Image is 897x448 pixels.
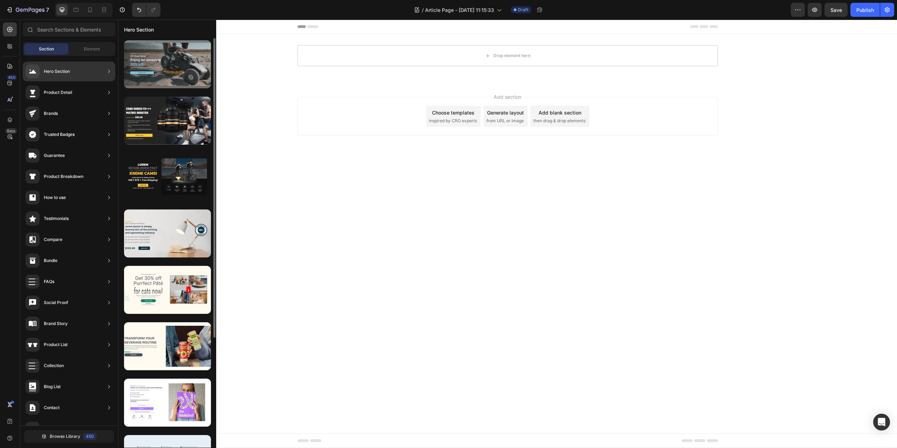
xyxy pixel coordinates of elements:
[373,74,406,81] span: Add section
[46,6,49,14] p: 7
[44,236,62,243] div: Compare
[415,98,467,104] span: then drag & drop elements
[44,152,65,159] div: Guarantee
[83,433,97,440] div: 450
[420,89,463,97] div: Add blank section
[132,3,160,17] div: Undo/Redo
[311,98,359,104] span: inspired by CRO experts
[44,110,58,117] div: Brands
[50,433,80,440] span: Browse Library
[44,131,75,138] div: Trusted Badges
[118,20,897,448] iframe: Design area
[368,98,406,104] span: from URL or image
[44,383,61,390] div: Blog List
[44,299,68,306] div: Social Proof
[44,320,68,327] div: Brand Story
[824,3,848,17] button: Save
[39,46,54,52] span: Section
[44,278,54,285] div: FAQs
[375,33,412,39] div: Drop element here
[422,6,424,14] span: /
[5,128,17,134] div: Beta
[44,194,66,201] div: How to use
[44,89,72,96] div: Product Detail
[44,215,69,222] div: Testimonials
[873,414,890,430] div: Open Intercom Messenger
[84,46,100,52] span: Element
[44,425,80,432] div: Sticky Add to Cart
[44,68,70,75] div: Hero Section
[314,89,356,97] div: Choose templates
[856,6,874,14] div: Publish
[850,3,880,17] button: Publish
[44,362,64,369] div: Collection
[7,75,17,80] div: 450
[44,257,57,264] div: Bundle
[44,341,68,348] div: Product List
[3,3,52,17] button: 7
[369,89,406,97] div: Generate layout
[830,7,842,13] span: Save
[425,6,494,14] span: Article Page - [DATE] 11:15:33
[24,430,114,443] button: Browse Library450
[518,7,528,13] span: Draft
[44,404,60,411] div: Contact
[23,22,115,36] input: Search Sections & Elements
[44,173,83,180] div: Product Breakdown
